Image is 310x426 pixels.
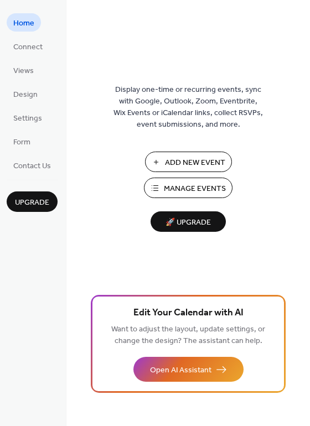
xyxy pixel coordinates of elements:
[144,178,232,198] button: Manage Events
[7,191,58,212] button: Upgrade
[150,365,211,376] span: Open AI Assistant
[13,160,51,172] span: Contact Us
[133,305,244,321] span: Edit Your Calendar with AI
[7,13,41,32] a: Home
[13,137,30,148] span: Form
[145,152,232,172] button: Add New Event
[7,85,44,103] a: Design
[7,37,49,55] a: Connect
[13,41,43,53] span: Connect
[165,157,225,169] span: Add New Event
[151,211,226,232] button: 🚀 Upgrade
[7,132,37,150] a: Form
[111,322,265,349] span: Want to adjust the layout, update settings, or change the design? The assistant can help.
[7,61,40,79] a: Views
[164,183,226,195] span: Manage Events
[13,89,38,101] span: Design
[13,113,42,124] span: Settings
[13,65,34,77] span: Views
[113,84,263,131] span: Display one-time or recurring events, sync with Google, Outlook, Zoom, Eventbrite, Wix Events or ...
[13,18,34,29] span: Home
[15,197,49,209] span: Upgrade
[7,108,49,127] a: Settings
[133,357,244,382] button: Open AI Assistant
[7,156,58,174] a: Contact Us
[157,215,219,230] span: 🚀 Upgrade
